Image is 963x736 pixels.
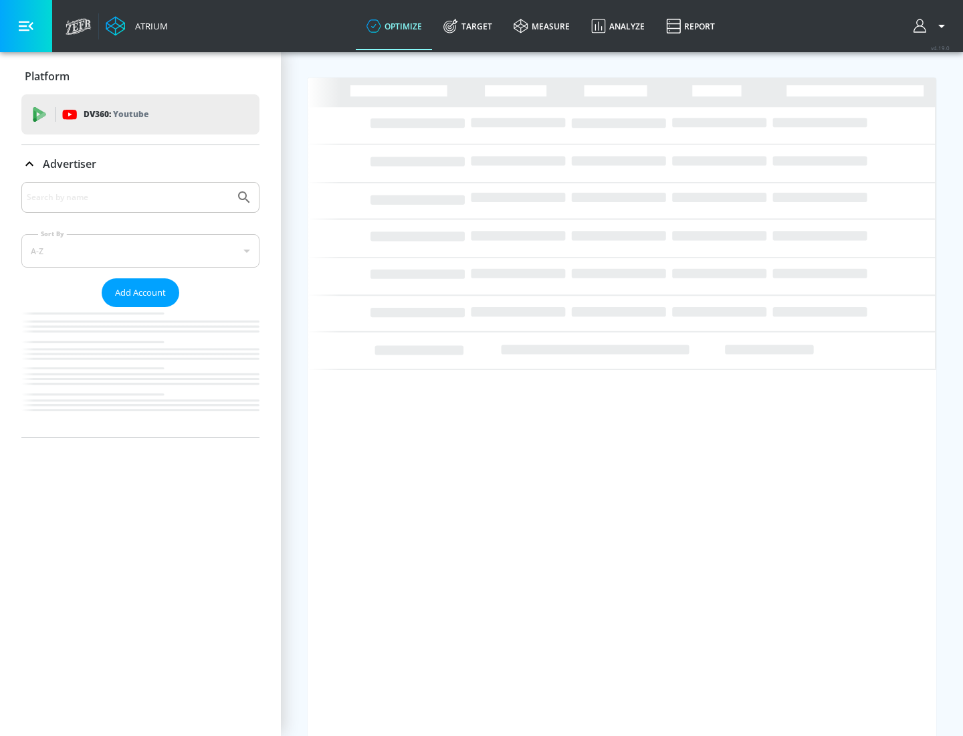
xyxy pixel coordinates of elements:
div: Atrium [130,20,168,32]
div: A-Z [21,234,259,268]
label: Sort By [38,229,67,238]
p: DV360: [84,107,148,122]
input: Search by name [27,189,229,206]
a: Atrium [106,16,168,36]
span: Add Account [115,285,166,300]
span: v 4.19.0 [931,44,950,52]
div: Advertiser [21,182,259,437]
button: Add Account [102,278,179,307]
a: optimize [356,2,433,50]
div: DV360: Youtube [21,94,259,134]
a: Target [433,2,503,50]
p: Platform [25,69,70,84]
a: Report [655,2,726,50]
div: Platform [21,58,259,95]
p: Youtube [113,107,148,121]
p: Advertiser [43,157,96,171]
a: measure [503,2,580,50]
a: Analyze [580,2,655,50]
div: Advertiser [21,145,259,183]
nav: list of Advertiser [21,307,259,437]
